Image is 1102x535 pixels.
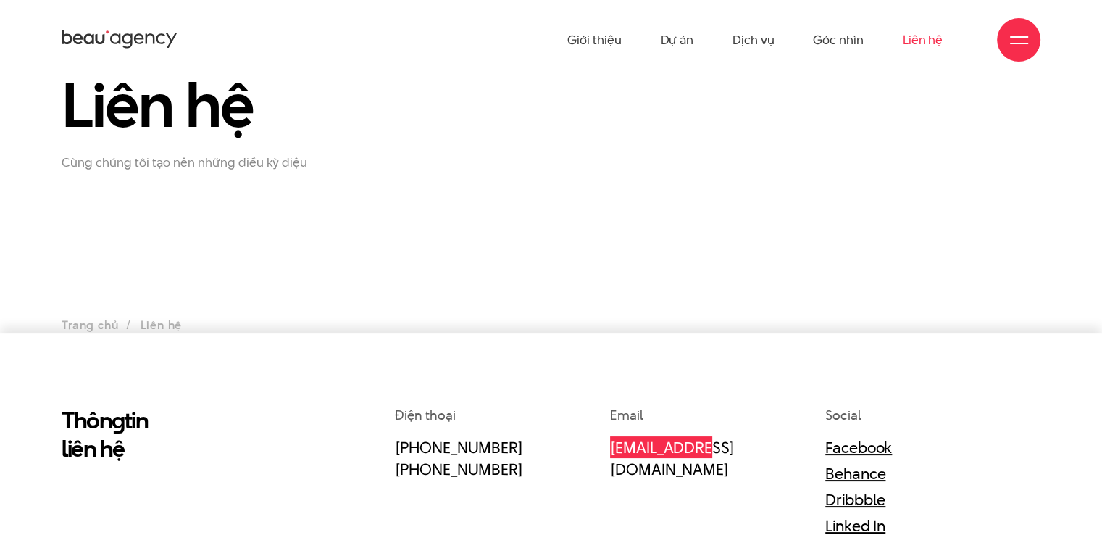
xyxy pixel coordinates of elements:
[112,404,125,436] en: g
[610,436,734,480] a: [EMAIL_ADDRESS][DOMAIN_NAME]
[395,406,455,424] span: Điện thoại
[610,406,643,424] span: Email
[395,458,522,480] a: [PHONE_NUMBER]
[825,436,892,458] a: Facebook
[62,155,373,170] p: Cùng chúng tôi tạo nên những điều kỳ diệu
[62,406,290,463] h2: Thôn tin liên hệ
[62,317,118,333] a: Trang chủ
[62,71,373,138] h1: Liên hệ
[825,489,885,510] a: Dribbble
[825,463,885,484] a: Behance
[825,406,861,424] span: Social
[395,436,522,458] a: [PHONE_NUMBER]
